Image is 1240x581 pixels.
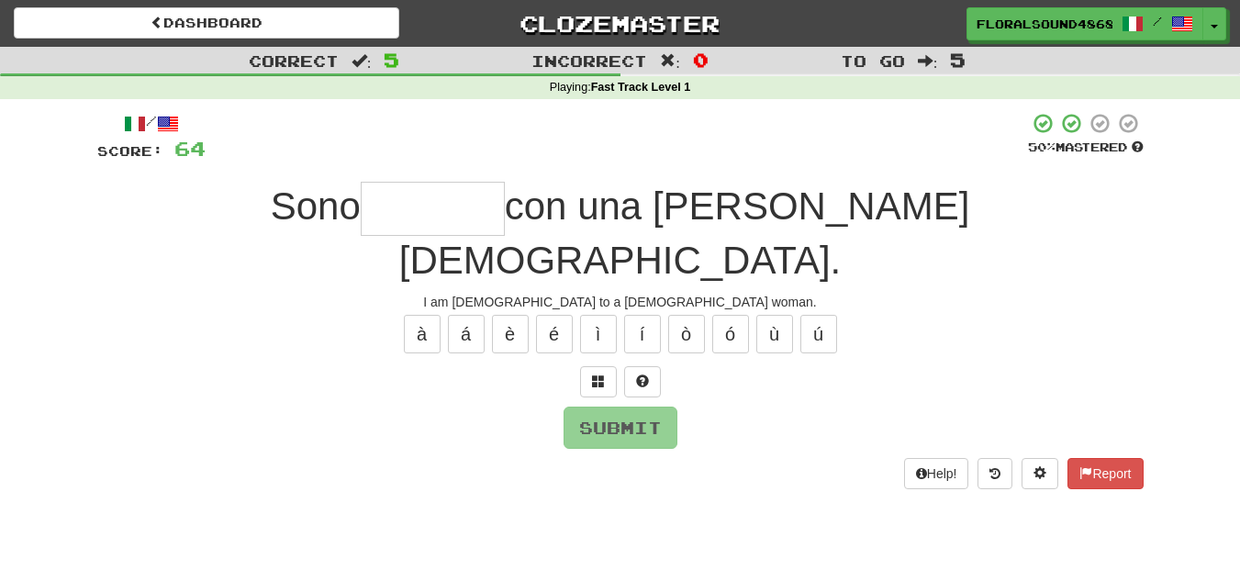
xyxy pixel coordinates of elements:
button: ó [712,315,749,353]
button: ú [800,315,837,353]
span: To go [841,51,905,70]
span: : [660,53,680,69]
span: 0 [693,49,709,71]
span: : [918,53,938,69]
a: FloralSound4868 / [966,7,1203,40]
strong: Fast Track Level 1 [591,81,691,94]
button: Help! [904,458,969,489]
button: Submit [564,407,677,449]
button: è [492,315,529,353]
span: / [1153,15,1162,28]
button: Round history (alt+y) [977,458,1012,489]
button: Report [1067,458,1143,489]
span: FloralSound4868 [977,16,1112,32]
span: con una [PERSON_NAME] [DEMOGRAPHIC_DATA]. [399,184,970,282]
span: Score: [97,143,163,159]
button: á [448,315,485,353]
button: é [536,315,573,353]
button: ò [668,315,705,353]
div: Mastered [1028,140,1144,156]
span: 64 [174,137,206,160]
div: I am [DEMOGRAPHIC_DATA] to a [DEMOGRAPHIC_DATA] woman. [97,293,1144,311]
span: 5 [950,49,966,71]
span: 50 % [1028,140,1056,154]
button: ù [756,315,793,353]
span: Correct [249,51,339,70]
div: / [97,112,206,135]
button: í [624,315,661,353]
span: Sono [271,184,361,228]
span: : [352,53,372,69]
button: Switch sentence to multiple choice alt+p [580,366,617,397]
a: Dashboard [14,7,399,39]
span: Incorrect [531,51,647,70]
button: ì [580,315,617,353]
span: 5 [384,49,399,71]
a: Clozemaster [427,7,812,39]
button: à [404,315,441,353]
button: Single letter hint - you only get 1 per sentence and score half the points! alt+h [624,366,661,397]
